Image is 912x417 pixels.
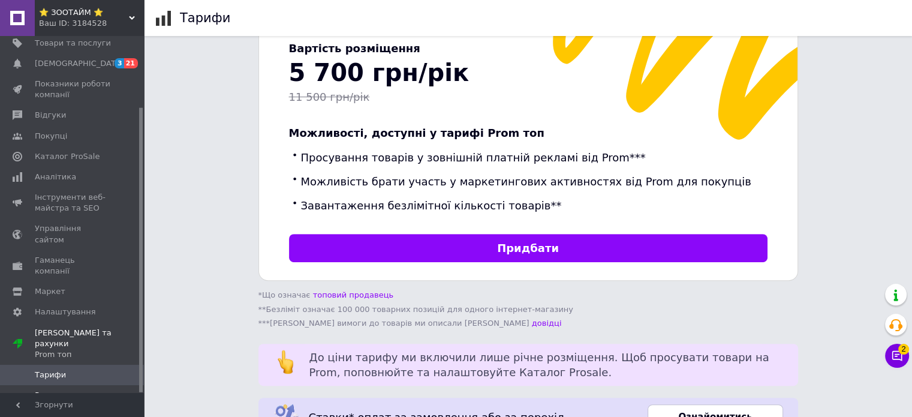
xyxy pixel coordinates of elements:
span: До ціни тарифу ми включили лише річне розміщення. Щоб просувати товари на Prom, поповнюйте та нал... [309,351,769,379]
span: Інструменти веб-майстра та SEO [35,192,111,214]
span: Каталог ProSale [35,151,100,162]
span: Відгуки [35,110,66,121]
span: 2 [898,344,909,355]
span: Рахунки [35,390,68,401]
span: Тарифи [35,370,66,380]
span: Показники роботи компанії [35,79,111,100]
span: 11 500 грн/рік [289,91,370,103]
div: Ваш ID: 3184528 [39,18,144,29]
div: Prom топ [35,349,144,360]
span: Просування товарів у зовнішній платній рекламі від Prom*** [301,151,646,164]
span: Гаманець компанії [35,255,111,277]
span: Завантаження безлімітної кількості товарів** [301,199,562,212]
span: Вартість розміщення [289,42,420,55]
span: [PERSON_NAME] та рахунки [35,328,144,361]
span: Можливість брати участь у маркетингових активностях від Prom для покупців [301,175,751,188]
span: Налаштування [35,307,96,317]
span: Управління сайтом [35,223,111,245]
img: :point_up_2: [278,350,296,374]
a: довідці [529,319,562,328]
span: Товари та послуги [35,38,111,49]
span: *Що означає [258,290,394,299]
span: ⭐ ЗООТАЙМ ⭐ [39,7,129,18]
a: Придбати [289,234,767,262]
button: Чат з покупцем2 [885,344,909,368]
span: **Безліміт означає 100 000 товарних позицій для одного інтернет-магазину [258,305,573,314]
span: ***[PERSON_NAME] вимоги до товарів ми описали [PERSON_NAME] [258,319,562,328]
span: Аналітика [35,172,76,182]
h1: Тарифи [180,11,230,25]
span: 21 [124,58,138,68]
a: топовий продавець [310,290,393,299]
span: [DEMOGRAPHIC_DATA] [35,58,124,69]
span: Маркет [35,286,65,297]
span: Можливості, доступні у тарифі Prom топ [289,127,544,139]
span: 3 [115,58,124,68]
span: Покупці [35,131,67,142]
span: 5 700 грн/рік [289,59,469,86]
